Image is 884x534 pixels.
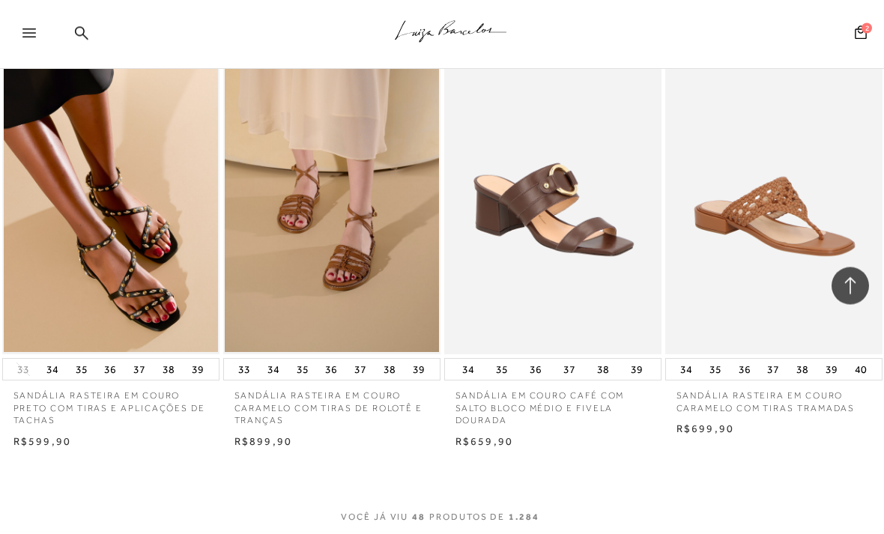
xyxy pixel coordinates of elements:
button: 35 [292,359,313,380]
button: 38 [379,359,400,380]
button: 39 [408,359,429,380]
button: 39 [187,359,208,380]
span: R$599,90 [13,436,72,448]
button: 37 [129,359,150,380]
span: R$699,90 [676,423,735,435]
button: 37 [350,359,371,380]
button: 39 [626,359,647,380]
button: 37 [559,359,580,380]
button: 35 [491,359,512,380]
button: 34 [42,359,63,380]
button: 36 [100,359,121,380]
span: 2 [862,23,872,34]
button: 38 [792,359,813,380]
img: SANDÁLIA RASTEIRA EM COURO CARAMELO COM TIRAS DE ROLOTÊ E TRANÇAS [225,31,439,353]
img: SANDÁLIA RASTEIRA EM COURO PRETO COM TIRAS E APLICAÇÕES DE TACHAS [4,31,218,353]
button: 38 [158,359,179,380]
button: 36 [321,359,342,380]
button: 38 [593,359,614,380]
button: 40 [850,359,871,380]
span: PRODUTOS DE [429,512,505,524]
button: 36 [525,359,546,380]
img: SANDÁLIA EM COURO CAFÉ COM SALTO BLOCO MÉDIO E FIVELA DOURADA [446,31,660,353]
button: 39 [821,359,842,380]
a: SANDÁLIA RASTEIRA EM COURO CARAMELO COM TIRAS TRAMADAS [665,381,883,416]
img: SANDÁLIA RASTEIRA EM COURO CARAMELO COM TIRAS TRAMADAS [667,31,881,353]
a: SANDÁLIA EM COURO CAFÉ COM SALTO BLOCO MÉDIO E FIVELA DOURADA [444,381,662,428]
button: 2 [850,25,871,45]
a: SANDÁLIA RASTEIRA EM COURO PRETO COM TIRAS E APLICAÇÕES DE TACHAS [2,381,220,428]
span: R$659,90 [455,436,514,448]
button: 34 [263,359,284,380]
button: 37 [763,359,784,380]
a: SANDÁLIA RASTEIRA EM COURO CARAMELO COM TIRAS DE ROLOTÊ E TRANÇAS [223,381,441,428]
button: 34 [458,359,479,380]
button: 33 [13,363,34,377]
button: 35 [71,359,92,380]
button: 35 [705,359,726,380]
span: VOCê JÁ VIU [341,512,408,524]
button: 34 [676,359,697,380]
button: 33 [234,359,255,380]
button: 36 [734,359,755,380]
span: R$899,90 [234,436,293,448]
